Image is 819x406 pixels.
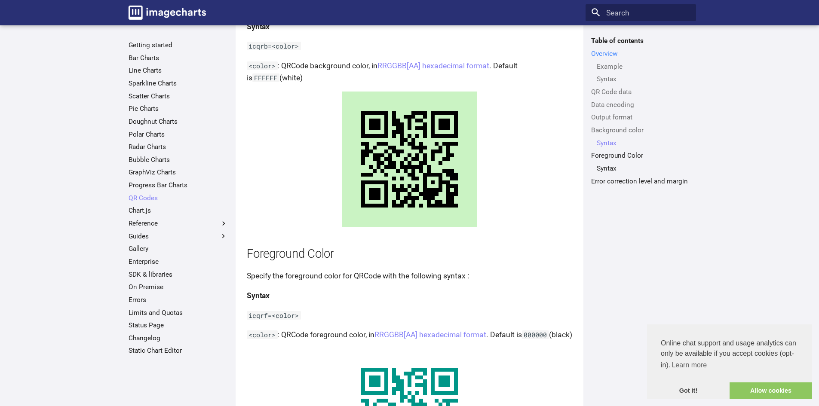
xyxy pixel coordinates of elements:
h4: Syntax [247,290,572,302]
a: dismiss cookie message [647,382,730,400]
a: Gallery [129,244,228,253]
a: Status Page [129,321,228,330]
a: Doughnut Charts [129,117,228,126]
a: Getting started [129,41,228,49]
a: learn more about cookies [670,359,708,372]
a: Changelog [129,334,228,342]
a: Progress Bar Charts [129,181,228,189]
code: icqrb=<color> [247,42,301,50]
a: Scatter Charts [129,92,228,101]
label: Reference [129,219,228,228]
a: allow cookies [730,382,812,400]
p: Specify the foreground color for QRCode with the following syntax : [247,270,572,282]
a: Enterprise [129,257,228,266]
code: <color> [247,330,278,339]
a: Data encoding [591,101,690,109]
nav: Table of contents [586,37,696,185]
a: Syntax [597,139,690,147]
nav: Foreground Color [591,164,690,173]
input: Search [586,4,696,21]
a: Sparkline Charts [129,79,228,88]
a: Syntax [597,164,690,173]
code: 000000 [522,330,549,339]
a: Radar Charts [129,143,228,151]
a: QR Code data [591,88,690,96]
code: <color> [247,61,278,70]
p: : QRCode foreground color, in . Default is (black) [247,329,572,341]
a: RRGGBB[AA] hexadecimal format [374,330,486,339]
a: RRGGBB[AA] hexadecimal format [377,61,489,70]
a: Line Charts [129,66,228,75]
a: On Premise [129,283,228,291]
a: Output format [591,113,690,122]
h4: Syntax [247,21,572,33]
a: GraphViz Charts [129,168,228,177]
a: Image-Charts documentation [125,2,210,23]
code: icqrf=<color> [247,311,301,320]
a: Bubble Charts [129,156,228,164]
a: QR Codes [129,194,228,202]
nav: Background color [591,139,690,147]
a: Errors [129,296,228,304]
p: : QRCode background color, in . Default is (white) [247,60,572,84]
img: chart [342,92,477,227]
label: Guides [129,232,228,241]
label: Table of contents [586,37,696,45]
a: Overview [591,49,690,58]
a: Chart.js [129,206,228,215]
a: Static Chart Editor [129,346,228,355]
code: FFFFFF [252,73,279,82]
a: Error correction level and margin [591,177,690,186]
img: logo [129,6,206,20]
a: SDK & libraries [129,270,228,279]
nav: Overview [591,62,690,84]
a: Background color [591,126,690,134]
a: Foreground Color [591,151,690,160]
a: Example [597,62,690,71]
a: Polar Charts [129,130,228,139]
a: Syntax [597,75,690,83]
span: Online chat support and usage analytics can only be available if you accept cookies (opt-in). [661,338,798,372]
a: Pie Charts [129,104,228,113]
a: Bar Charts [129,54,228,62]
a: Limits and Quotas [129,308,228,317]
div: cookieconsent [647,324,812,399]
h2: Foreground Color [247,246,572,263]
